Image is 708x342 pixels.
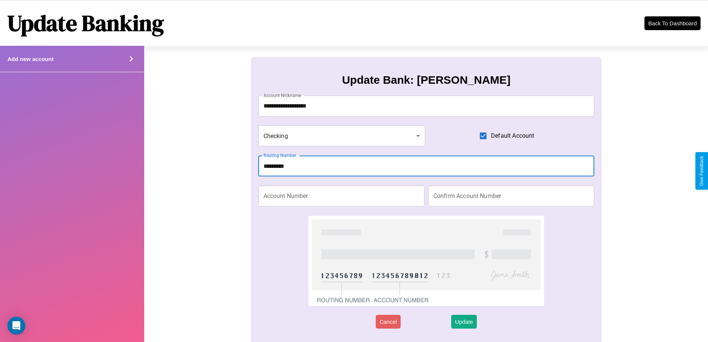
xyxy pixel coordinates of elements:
div: Checking [258,125,426,146]
label: Account Nickname [264,92,301,99]
img: check [308,216,544,306]
h3: Update Bank: [PERSON_NAME] [342,74,510,86]
h1: Update Banking [7,8,164,38]
div: Open Intercom Messenger [7,317,25,335]
h4: Add new account [7,56,54,62]
div: Give Feedback [699,156,704,186]
span: Default Account [491,131,534,140]
button: Cancel [376,315,401,329]
label: Routing Number [264,152,296,159]
button: Back To Dashboard [644,16,701,30]
button: Update [451,315,476,329]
